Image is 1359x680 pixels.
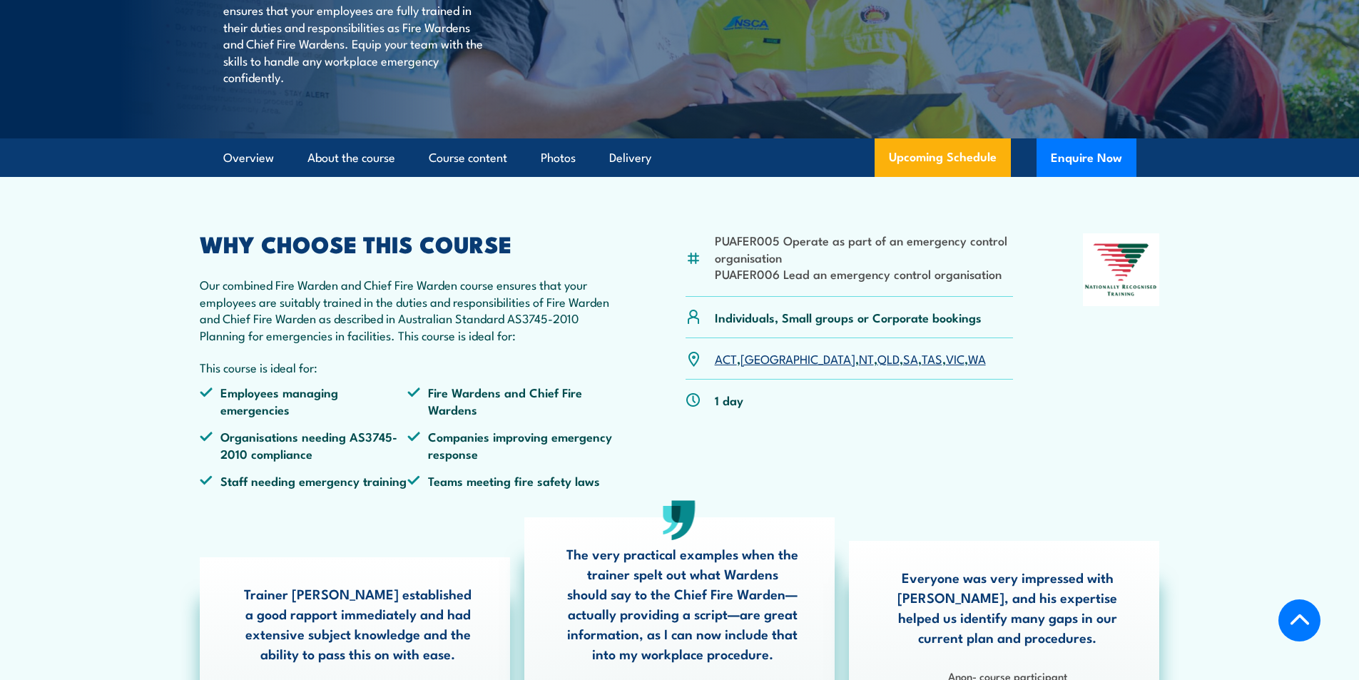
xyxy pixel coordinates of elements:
li: PUAFER005 Operate as part of an emergency control organisation [715,232,1014,265]
a: Course content [429,139,507,177]
a: Upcoming Schedule [875,138,1011,177]
li: Fire Wardens and Chief Fire Wardens [407,384,616,417]
a: About the course [307,139,395,177]
p: Trainer [PERSON_NAME] established a good rapport immediately and had extensive subject knowledge ... [242,584,474,664]
a: Overview [223,139,274,177]
a: SA [903,350,918,367]
img: Nationally Recognised Training logo. [1083,233,1160,306]
li: Staff needing emergency training [200,472,408,489]
a: QLD [877,350,900,367]
p: The very practical examples when the trainer spelt out what Wardens should say to the Chief Fire ... [566,544,799,664]
p: Individuals, Small groups or Corporate bookings [715,309,982,325]
a: [GEOGRAPHIC_DATA] [740,350,855,367]
li: Employees managing emergencies [200,384,408,417]
h2: WHY CHOOSE THIS COURSE [200,233,616,253]
li: Organisations needing AS3745-2010 compliance [200,428,408,462]
a: WA [968,350,986,367]
a: ACT [715,350,737,367]
p: Our combined Fire Warden and Chief Fire Warden course ensures that your employees are suitably tr... [200,276,616,343]
a: NT [859,350,874,367]
a: TAS [922,350,942,367]
button: Enquire Now [1037,138,1136,177]
li: PUAFER006 Lead an emergency control organisation [715,265,1014,282]
p: Everyone was very impressed with [PERSON_NAME], and his expertise helped us identify many gaps in... [891,567,1124,647]
a: VIC [946,350,964,367]
li: Teams meeting fire safety laws [407,472,616,489]
a: Photos [541,139,576,177]
p: , , , , , , , [715,350,986,367]
p: 1 day [715,392,743,408]
li: Companies improving emergency response [407,428,616,462]
a: Delivery [609,139,651,177]
p: This course is ideal for: [200,359,616,375]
